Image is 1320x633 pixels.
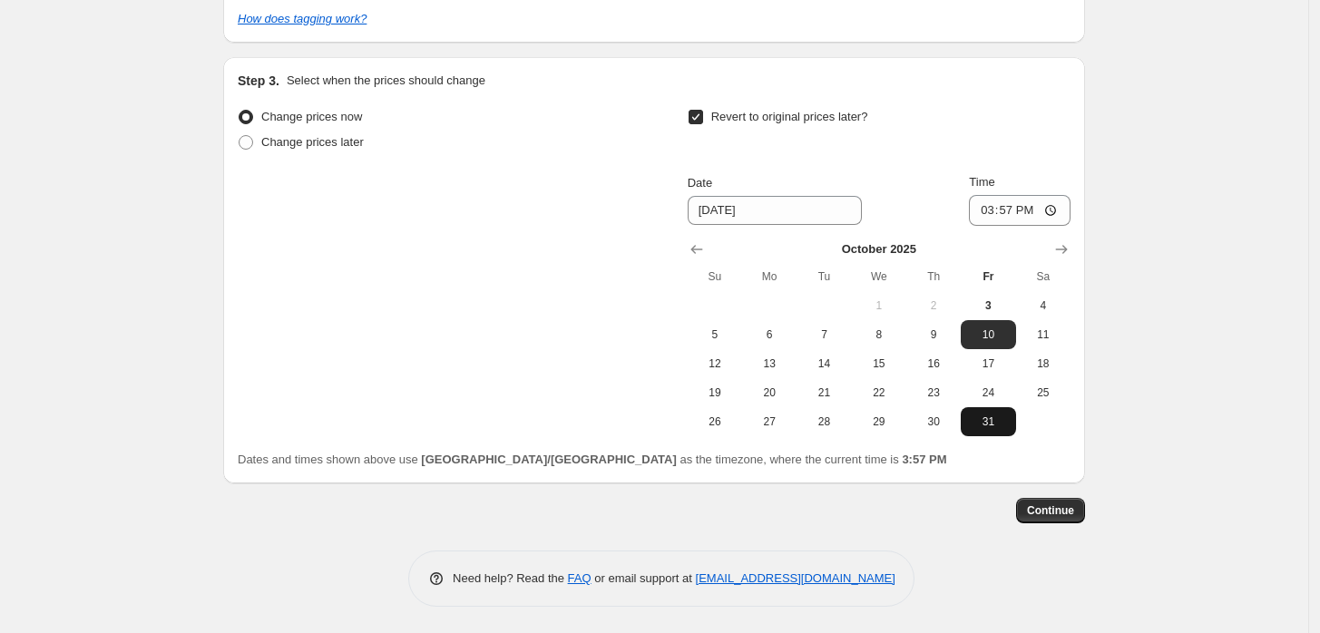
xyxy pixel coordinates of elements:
[1016,291,1071,320] button: Saturday October 4 2025
[287,72,485,90] p: Select when the prices should change
[852,291,906,320] button: Wednesday October 1 2025
[1016,349,1071,378] button: Saturday October 18 2025
[453,571,568,585] span: Need help? Read the
[961,407,1015,436] button: Friday October 31 2025
[906,407,961,436] button: Thursday October 30 2025
[742,378,797,407] button: Monday October 20 2025
[797,262,851,291] th: Tuesday
[1023,327,1063,342] span: 11
[742,320,797,349] button: Monday October 6 2025
[695,269,735,284] span: Su
[695,327,735,342] span: 5
[804,385,844,400] span: 21
[695,356,735,371] span: 12
[749,327,789,342] span: 6
[961,262,1015,291] th: Friday
[902,453,946,466] b: 3:57 PM
[914,298,953,313] span: 2
[968,414,1008,429] span: 31
[968,298,1008,313] span: 3
[797,407,851,436] button: Tuesday October 28 2025
[906,378,961,407] button: Thursday October 23 2025
[742,262,797,291] th: Monday
[961,349,1015,378] button: Friday October 17 2025
[852,378,906,407] button: Wednesday October 22 2025
[797,349,851,378] button: Tuesday October 14 2025
[914,269,953,284] span: Th
[1049,237,1074,262] button: Show next month, November 2025
[968,356,1008,371] span: 17
[261,110,362,123] span: Change prices now
[1023,269,1063,284] span: Sa
[749,414,789,429] span: 27
[859,269,899,284] span: We
[1023,385,1063,400] span: 25
[859,356,899,371] span: 15
[852,320,906,349] button: Wednesday October 8 2025
[906,349,961,378] button: Thursday October 16 2025
[804,414,844,429] span: 28
[859,385,899,400] span: 22
[968,327,1008,342] span: 10
[961,291,1015,320] button: Today Friday October 3 2025
[969,175,994,189] span: Time
[852,407,906,436] button: Wednesday October 29 2025
[969,195,1071,226] input: 12:00
[568,571,592,585] a: FAQ
[859,298,899,313] span: 1
[592,571,696,585] span: or email support at
[852,349,906,378] button: Wednesday October 15 2025
[804,356,844,371] span: 14
[961,320,1015,349] button: Friday October 10 2025
[852,262,906,291] th: Wednesday
[914,356,953,371] span: 16
[688,176,712,190] span: Date
[961,378,1015,407] button: Friday October 24 2025
[1016,320,1071,349] button: Saturday October 11 2025
[688,407,742,436] button: Sunday October 26 2025
[742,349,797,378] button: Monday October 13 2025
[906,262,961,291] th: Thursday
[1016,378,1071,407] button: Saturday October 25 2025
[749,356,789,371] span: 13
[797,378,851,407] button: Tuesday October 21 2025
[261,135,364,149] span: Change prices later
[797,320,851,349] button: Tuesday October 7 2025
[859,327,899,342] span: 8
[968,269,1008,284] span: Fr
[688,349,742,378] button: Sunday October 12 2025
[684,237,709,262] button: Show previous month, September 2025
[1023,356,1063,371] span: 18
[688,378,742,407] button: Sunday October 19 2025
[1016,498,1085,523] button: Continue
[1027,503,1074,518] span: Continue
[711,110,868,123] span: Revert to original prices later?
[421,453,676,466] b: [GEOGRAPHIC_DATA]/[GEOGRAPHIC_DATA]
[968,385,1008,400] span: 24
[688,320,742,349] button: Sunday October 5 2025
[914,414,953,429] span: 30
[688,262,742,291] th: Sunday
[906,320,961,349] button: Thursday October 9 2025
[695,414,735,429] span: 26
[238,72,279,90] h2: Step 3.
[238,453,947,466] span: Dates and times shown above use as the timezone, where the current time is
[1016,262,1071,291] th: Saturday
[749,385,789,400] span: 20
[742,407,797,436] button: Monday October 27 2025
[804,327,844,342] span: 7
[914,327,953,342] span: 9
[1023,298,1063,313] span: 4
[688,196,862,225] input: 10/3/2025
[859,414,899,429] span: 29
[914,385,953,400] span: 23
[696,571,895,585] a: [EMAIL_ADDRESS][DOMAIN_NAME]
[695,385,735,400] span: 19
[906,291,961,320] button: Thursday October 2 2025
[238,12,367,25] a: How does tagging work?
[804,269,844,284] span: Tu
[749,269,789,284] span: Mo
